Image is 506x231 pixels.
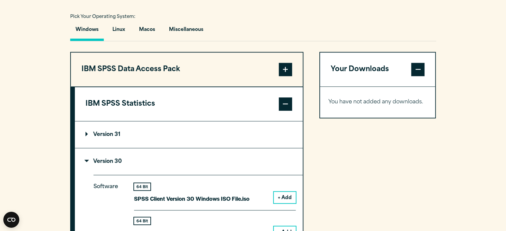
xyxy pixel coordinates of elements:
button: Linux [107,22,130,41]
summary: Version 30 [75,148,303,175]
div: 64 Bit [134,217,150,224]
button: Open CMP widget [3,212,19,228]
button: IBM SPSS Data Access Pack [71,53,303,86]
p: You have not added any downloads. [328,97,427,107]
summary: Version 31 [75,121,303,148]
button: Miscellaneous [164,22,209,41]
p: Version 31 [85,132,120,137]
div: 64 Bit [134,183,150,190]
button: + Add [274,192,296,203]
p: SPSS Client Version 30 Windows ISO File.iso [134,194,250,203]
button: Windows [70,22,104,41]
div: Your Downloads [320,86,435,118]
span: Pick Your Operating System: [70,15,135,19]
button: IBM SPSS Statistics [75,87,303,121]
p: Version 30 [85,159,122,164]
button: Macos [134,22,160,41]
button: Your Downloads [320,53,435,86]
